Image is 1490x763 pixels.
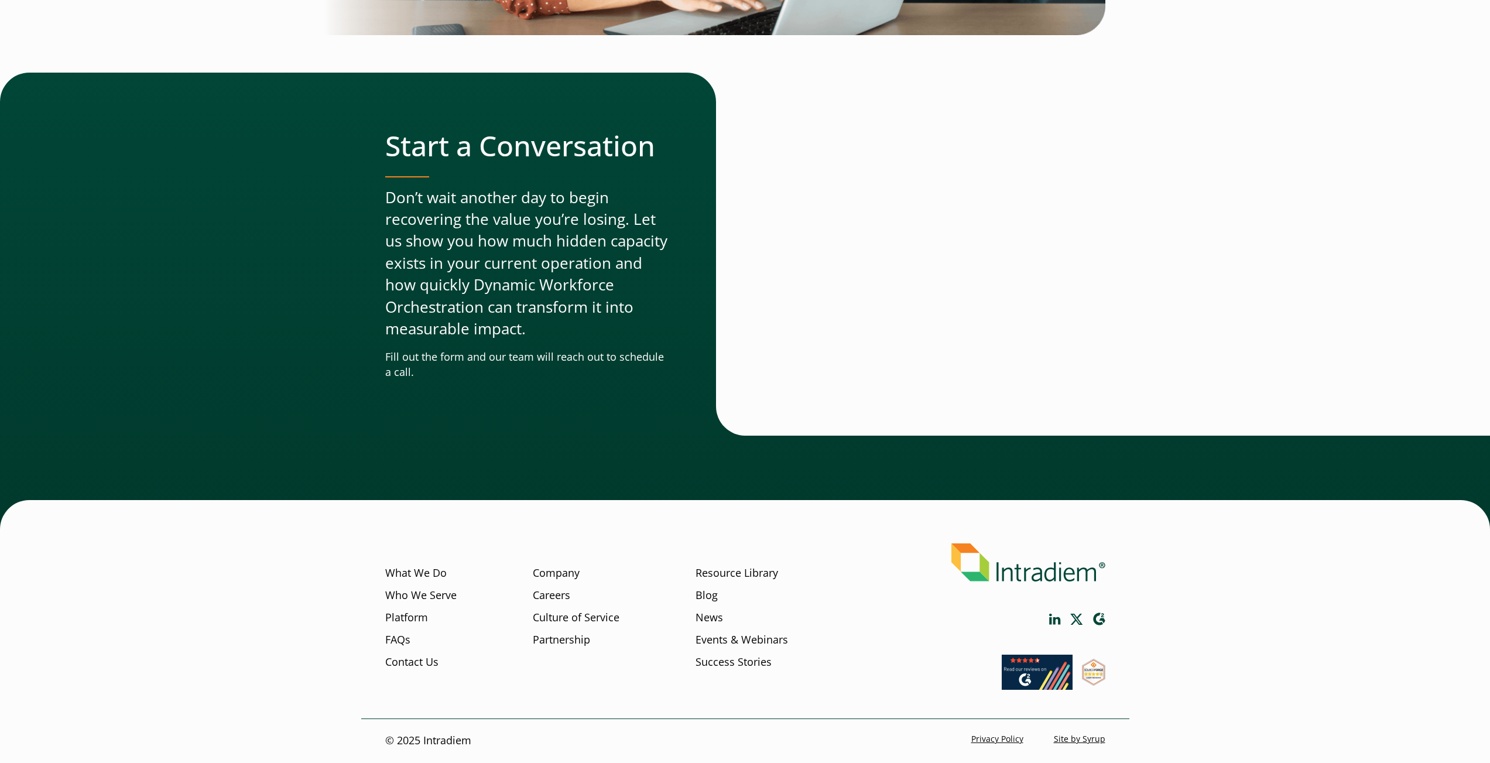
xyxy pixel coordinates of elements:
a: Blog [696,588,718,603]
a: What We Do [385,566,447,581]
a: FAQs [385,632,410,648]
a: Link opens in a new window [1082,675,1105,689]
a: Who We Serve [385,588,457,603]
a: Privacy Policy [971,734,1023,745]
iframe: Contact Form [769,129,1105,376]
a: Link opens in a new window [1070,614,1083,625]
img: Read our reviews on G2 [1002,655,1073,690]
p: Don’t wait another day to begin recovering the value you’re losing. Let us show you how much hidd... [385,187,669,340]
a: Company [533,566,580,581]
a: Site by Syrup [1054,734,1105,745]
h2: Start a Conversation [385,129,669,163]
a: Link opens in a new window [1002,679,1073,693]
a: Events & Webinars [696,632,788,648]
a: Contact Us [385,655,439,670]
a: Link opens in a new window [1049,614,1061,625]
img: Intradiem [951,543,1105,581]
p: Fill out the form and our team will reach out to schedule a call. [385,350,669,380]
a: Partnership [533,632,590,648]
a: Platform [385,610,428,625]
a: Culture of Service [533,610,619,625]
a: Careers [533,588,570,603]
a: Link opens in a new window [1092,613,1105,626]
a: News [696,610,723,625]
a: Success Stories [696,655,772,670]
p: © 2025 Intradiem [385,734,471,749]
a: Resource Library [696,566,778,581]
img: SourceForge User Reviews [1082,659,1105,686]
